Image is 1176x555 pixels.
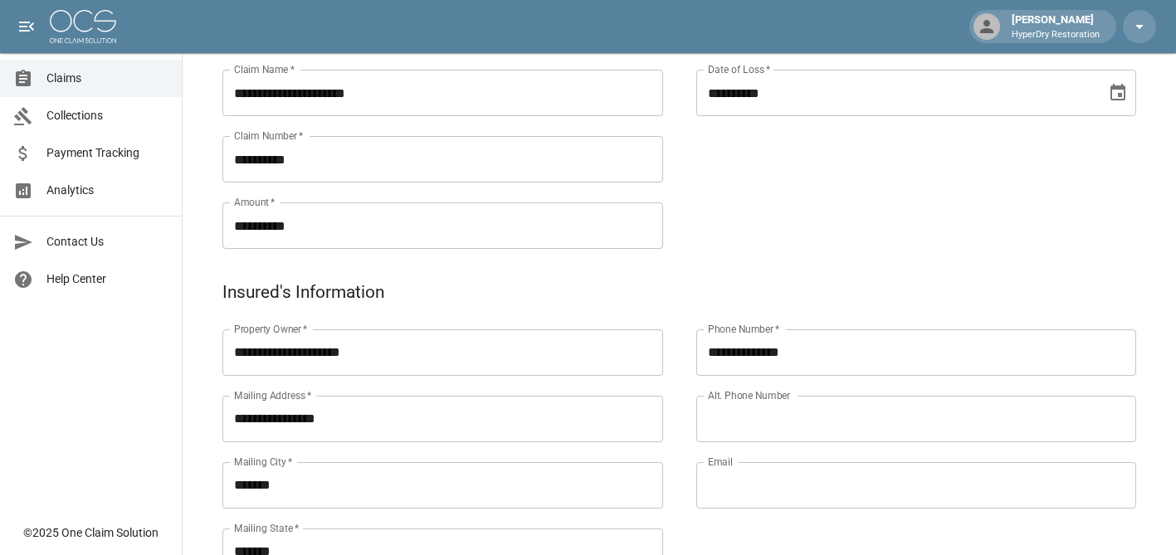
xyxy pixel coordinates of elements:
label: Email [708,455,733,469]
span: Collections [46,107,168,124]
span: Claims [46,70,168,87]
span: Payment Tracking [46,144,168,162]
label: Alt. Phone Number [708,388,790,402]
label: Date of Loss [708,62,770,76]
label: Claim Name [234,62,295,76]
img: ocs-logo-white-transparent.png [50,10,116,43]
label: Mailing State [234,521,299,535]
p: HyperDry Restoration [1012,28,1100,42]
div: [PERSON_NAME] [1005,12,1106,41]
span: Analytics [46,182,168,199]
span: Help Center [46,270,168,288]
div: © 2025 One Claim Solution [23,524,159,541]
label: Mailing Address [234,388,311,402]
button: Choose date, selected date is Aug 20, 2025 [1101,76,1135,110]
label: Phone Number [708,322,779,336]
label: Amount [234,195,276,209]
button: open drawer [10,10,43,43]
label: Claim Number [234,129,303,143]
label: Property Owner [234,322,308,336]
span: Contact Us [46,233,168,251]
label: Mailing City [234,455,293,469]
